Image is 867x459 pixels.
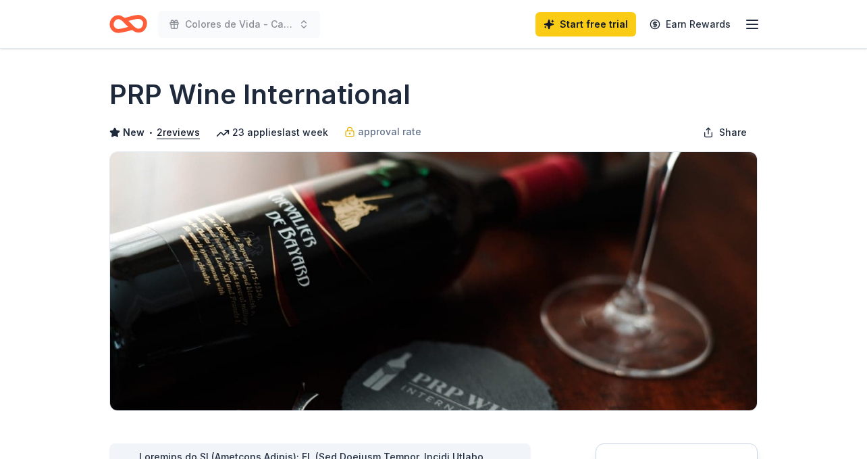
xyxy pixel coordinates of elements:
[149,127,153,138] span: •
[344,124,421,140] a: approval rate
[110,152,757,410] img: Image for PRP Wine International
[692,119,758,146] button: Share
[109,76,411,114] h1: PRP Wine International
[216,124,328,141] div: 23 applies last week
[535,12,636,37] a: Start free trial
[641,12,739,37] a: Earn Rewards
[719,124,747,141] span: Share
[185,16,293,32] span: Colores de Vida - Casa de la Familia Gala
[358,124,421,140] span: approval rate
[157,124,200,141] button: 2reviews
[123,124,144,141] span: New
[158,11,320,38] button: Colores de Vida - Casa de la Familia Gala
[109,8,147,40] a: Home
